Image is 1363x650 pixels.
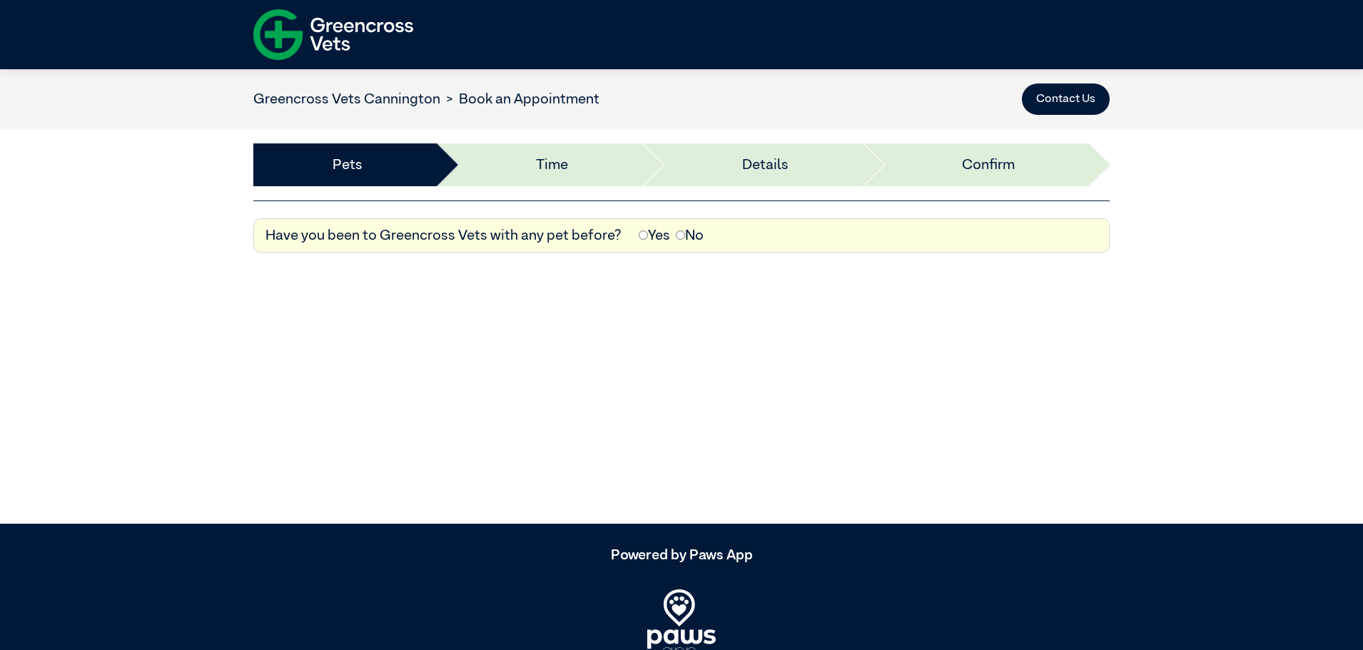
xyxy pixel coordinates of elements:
[639,230,648,240] input: Yes
[333,154,363,176] a: Pets
[253,88,599,110] nav: breadcrumb
[265,225,622,246] label: Have you been to Greencross Vets with any pet before?
[253,92,440,106] a: Greencross Vets Cannington
[1022,83,1110,115] button: Contact Us
[676,230,685,240] input: No
[440,88,599,110] li: Book an Appointment
[253,547,1110,564] h5: Powered by Paws App
[639,225,670,246] label: Yes
[676,225,704,246] label: No
[253,4,413,66] img: f-logo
